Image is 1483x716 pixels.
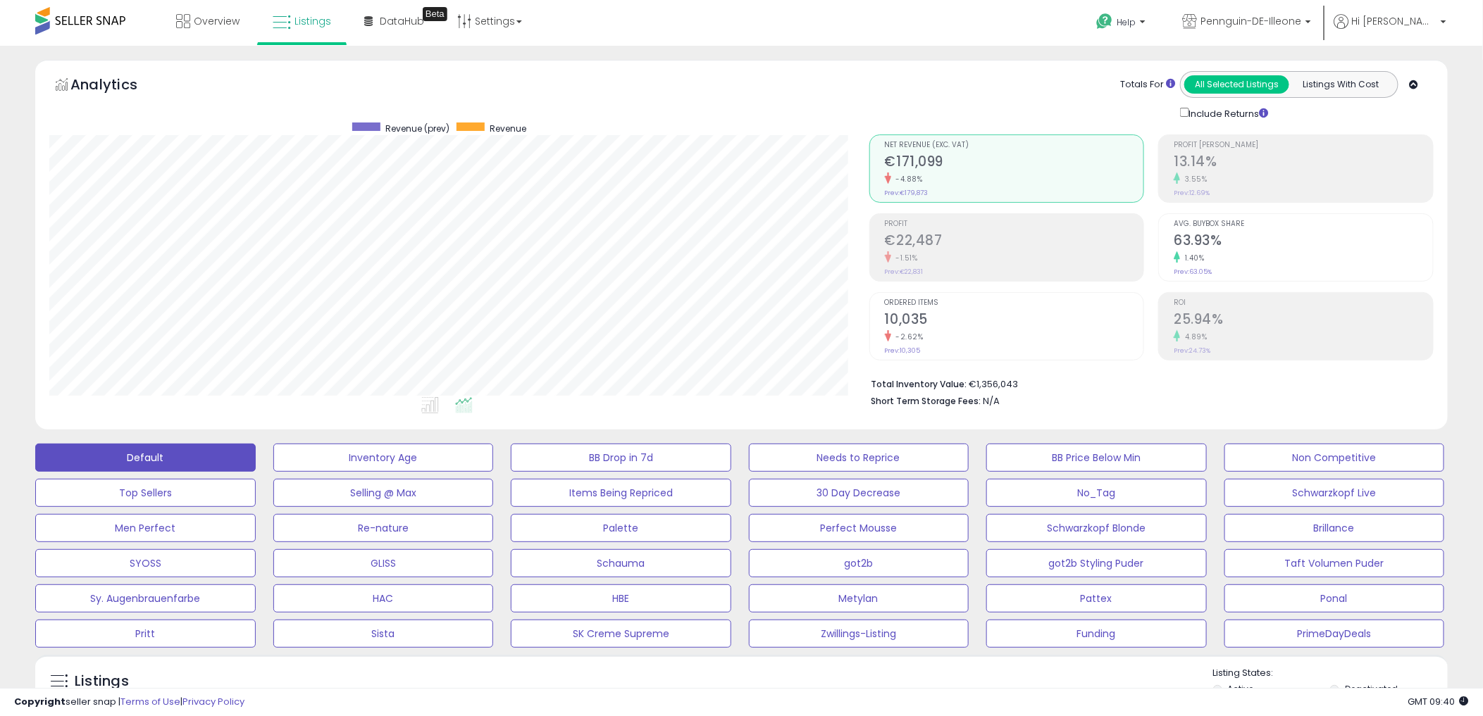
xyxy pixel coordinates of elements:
[1180,253,1205,263] small: 1.40%
[1200,14,1301,28] span: Pennguin-DE-Illeone
[294,14,331,28] span: Listings
[1120,78,1175,92] div: Totals For
[986,514,1207,542] button: Schwarzkopf Blonde
[194,14,240,28] span: Overview
[1352,14,1437,28] span: Hi [PERSON_NAME]
[1180,174,1208,184] small: 3.55%
[1174,268,1212,276] small: Prev: 63.05%
[1174,142,1433,149] span: Profit [PERSON_NAME]
[986,479,1207,507] button: No_Tag
[182,695,244,708] a: Privacy Policy
[1224,620,1445,648] button: PrimeDayDeals
[14,695,66,708] strong: Copyright
[885,153,1144,172] h2: €171,099
[885,346,921,355] small: Prev: 10,305
[1184,75,1289,94] button: All Selected Listings
[1224,584,1445,613] button: Ponal
[885,220,1144,228] span: Profit
[749,584,969,613] button: Metylan
[986,584,1207,613] button: Pattex
[885,232,1144,251] h2: €22,487
[1334,14,1446,46] a: Hi [PERSON_NAME]
[891,332,924,342] small: -2.62%
[120,695,180,708] a: Terms of Use
[14,696,244,709] div: seller snap | |
[273,444,494,472] button: Inventory Age
[273,549,494,577] button: GLISS
[1174,346,1210,355] small: Prev: 24.73%
[1174,232,1433,251] h2: 63.93%
[35,584,256,613] button: Sy. Augenbrauenfarbe
[1174,189,1210,197] small: Prev: 12.69%
[885,299,1144,307] span: Ordered Items
[1096,13,1113,30] i: Get Help
[511,514,731,542] button: Palette
[385,123,449,134] span: Revenue (prev)
[986,549,1207,577] button: got2b Styling Puder
[1224,549,1445,577] button: Taft Volumen Puder
[511,620,731,648] button: SK Creme Supreme
[1345,683,1398,695] label: Deactivated
[871,378,967,390] b: Total Inventory Value:
[1289,75,1394,94] button: Listings With Cost
[1169,105,1286,120] div: Include Returns
[871,375,1423,391] li: €1,356,043
[986,444,1207,472] button: BB Price Below Min
[273,479,494,507] button: Selling @ Max
[1224,479,1445,507] button: Schwarzkopf Live
[511,584,731,613] button: HBE
[273,620,494,648] button: Sista
[35,549,256,577] button: SYOSS
[1174,153,1433,172] h2: 13.14%
[986,620,1207,648] button: Funding
[749,620,969,648] button: Zwillings-Listing
[749,549,969,577] button: got2b
[273,514,494,542] button: Re-nature
[35,514,256,542] button: Men Perfect
[1174,311,1433,330] h2: 25.94%
[490,123,526,134] span: Revenue
[885,311,1144,330] h2: 10,035
[1213,667,1448,680] p: Listing States:
[891,253,918,263] small: -1.51%
[70,75,165,98] h5: Analytics
[871,395,981,407] b: Short Term Storage Fees:
[891,174,923,184] small: -4.88%
[1408,695,1469,708] span: 2025-09-9 09:40 GMT
[1228,683,1254,695] label: Active
[511,479,731,507] button: Items Being Repriced
[749,479,969,507] button: 30 Day Decrease
[749,514,969,542] button: Perfect Mousse
[273,584,494,613] button: HAC
[1224,444,1445,472] button: Non Competitive
[35,620,256,648] button: Pritt
[1180,332,1208,342] small: 4.89%
[35,444,256,472] button: Default
[75,672,129,691] h5: Listings
[423,7,447,21] div: Tooltip anchor
[35,479,256,507] button: Top Sellers
[885,189,929,197] small: Prev: €179,873
[885,268,924,276] small: Prev: €22,831
[511,444,731,472] button: BB Drop in 7d
[749,444,969,472] button: Needs to Reprice
[1085,2,1160,46] a: Help
[1174,220,1433,228] span: Avg. Buybox Share
[1117,16,1136,28] span: Help
[511,549,731,577] button: Schauma
[1224,514,1445,542] button: Brillance
[1174,299,1433,307] span: ROI
[380,14,424,28] span: DataHub
[885,142,1144,149] span: Net Revenue (Exc. VAT)
[984,394,1000,408] span: N/A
